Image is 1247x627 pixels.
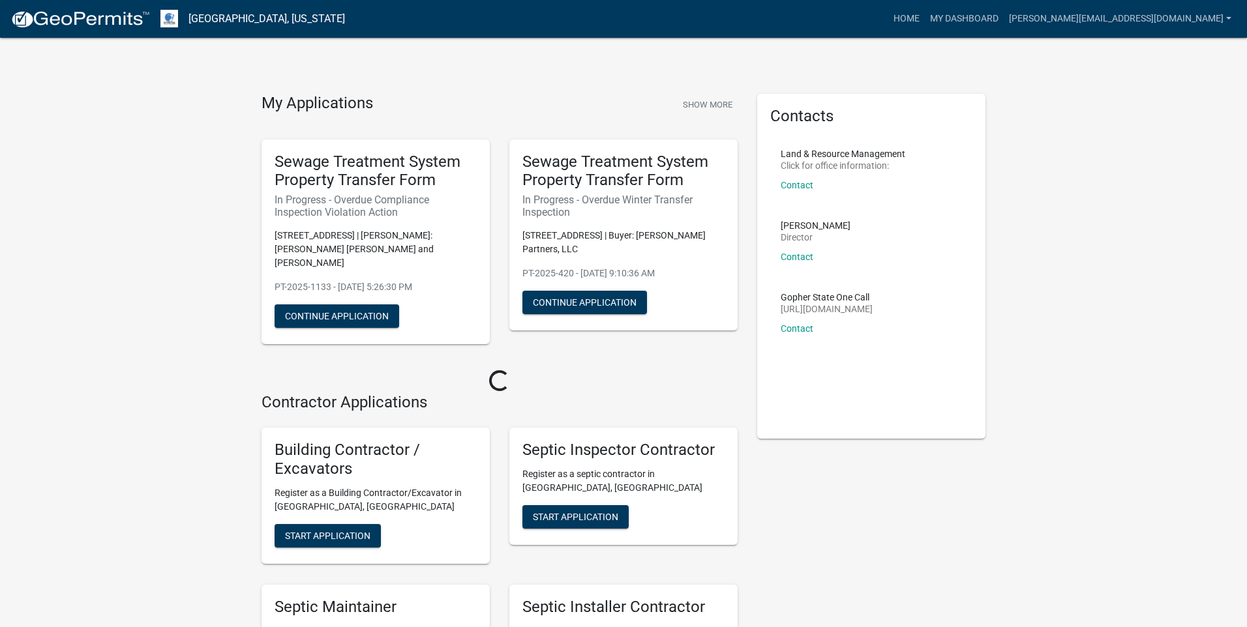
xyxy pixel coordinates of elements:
p: [STREET_ADDRESS] | [PERSON_NAME]: [PERSON_NAME] [PERSON_NAME] and [PERSON_NAME] [275,229,477,270]
a: [GEOGRAPHIC_DATA], [US_STATE] [188,8,345,30]
p: [STREET_ADDRESS] | Buyer: [PERSON_NAME] Partners, LLC [522,229,725,256]
h5: Septic Inspector Contractor [522,441,725,459]
button: Continue Application [522,291,647,314]
p: Click for office information: [781,161,905,170]
h4: My Applications [262,94,373,113]
img: Otter Tail County, Minnesota [160,10,178,27]
a: [PERSON_NAME][EMAIL_ADDRESS][DOMAIN_NAME] [1004,7,1237,31]
h5: Septic Installer Contractor [522,598,725,617]
a: Contact [781,323,813,334]
h4: Contractor Applications [262,393,738,412]
h5: Contacts [770,107,972,126]
p: Register as a septic contractor in [GEOGRAPHIC_DATA], [GEOGRAPHIC_DATA] [522,467,725,495]
span: Start Application [285,530,370,540]
p: Director [781,233,850,242]
button: Continue Application [275,304,399,328]
button: Start Application [275,524,381,547]
h5: Building Contractor / Excavators [275,441,477,478]
p: PT-2025-420 - [DATE] 9:10:36 AM [522,267,725,280]
span: Start Application [533,512,618,522]
h5: Sewage Treatment System Property Transfer Form [522,153,725,190]
h6: In Progress - Overdue Compliance Inspection Violation Action [275,194,477,218]
p: Register as a Building Contractor/Excavator in [GEOGRAPHIC_DATA], [GEOGRAPHIC_DATA] [275,486,477,514]
a: My Dashboard [925,7,1004,31]
a: Contact [781,180,813,190]
p: PT-2025-1133 - [DATE] 5:26:30 PM [275,280,477,294]
button: Start Application [522,505,629,529]
h5: Septic Maintainer [275,598,477,617]
button: Show More [678,94,738,115]
p: Gopher State One Call [781,293,873,302]
a: Home [888,7,925,31]
p: [URL][DOMAIN_NAME] [781,304,873,313]
h5: Sewage Treatment System Property Transfer Form [275,153,477,190]
p: Land & Resource Management [781,149,905,158]
p: [PERSON_NAME] [781,221,850,230]
h6: In Progress - Overdue Winter Transfer Inspection [522,194,725,218]
a: Contact [781,252,813,262]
